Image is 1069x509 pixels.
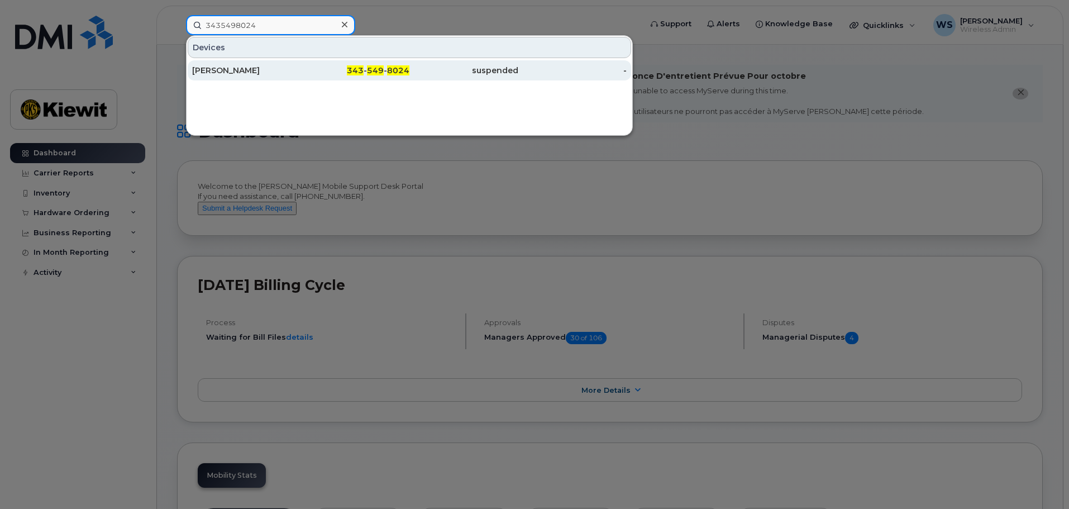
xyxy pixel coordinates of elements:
iframe: Messenger Launcher [1020,460,1061,501]
span: 549 [367,65,384,75]
a: [PERSON_NAME]343-549-8024suspended- [188,60,631,80]
span: 343 [347,65,364,75]
span: 8024 [387,65,409,75]
div: suspended [409,65,518,76]
div: - - [301,65,410,76]
div: - [518,65,627,76]
div: [PERSON_NAME] [192,65,301,76]
div: Devices [188,37,631,58]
